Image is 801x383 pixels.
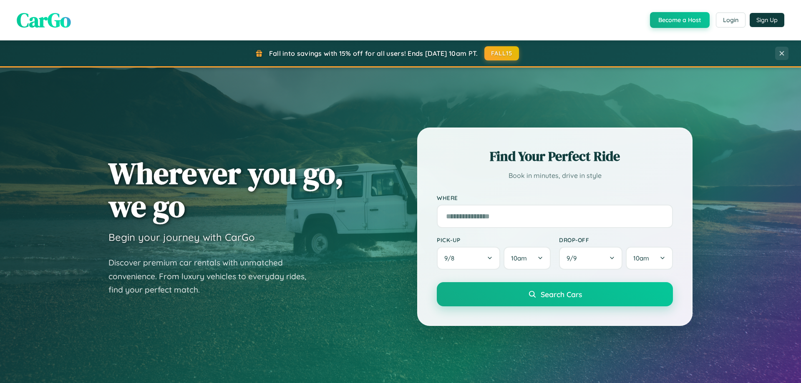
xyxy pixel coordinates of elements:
[437,170,673,182] p: Book in minutes, drive in style
[17,6,71,34] span: CarGo
[437,147,673,165] h2: Find Your Perfect Ride
[511,254,527,262] span: 10am
[559,236,673,243] label: Drop-off
[444,254,458,262] span: 9 / 8
[108,157,344,223] h1: Wherever you go, we go
[650,12,710,28] button: Become a Host
[437,247,500,270] button: 9/8
[541,290,582,299] span: Search Cars
[269,49,478,58] span: Fall into savings with 15% off for all users! Ends [DATE] 10am PT.
[504,247,551,270] button: 10am
[108,256,317,297] p: Discover premium car rentals with unmatched convenience. From luxury vehicles to everyday rides, ...
[626,247,673,270] button: 10am
[750,13,784,27] button: Sign Up
[437,282,673,306] button: Search Cars
[484,46,519,60] button: FALL15
[437,236,551,243] label: Pick-up
[108,231,255,243] h3: Begin your journey with CarGo
[716,13,746,28] button: Login
[437,194,673,201] label: Where
[559,247,622,270] button: 9/9
[567,254,581,262] span: 9 / 9
[633,254,649,262] span: 10am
